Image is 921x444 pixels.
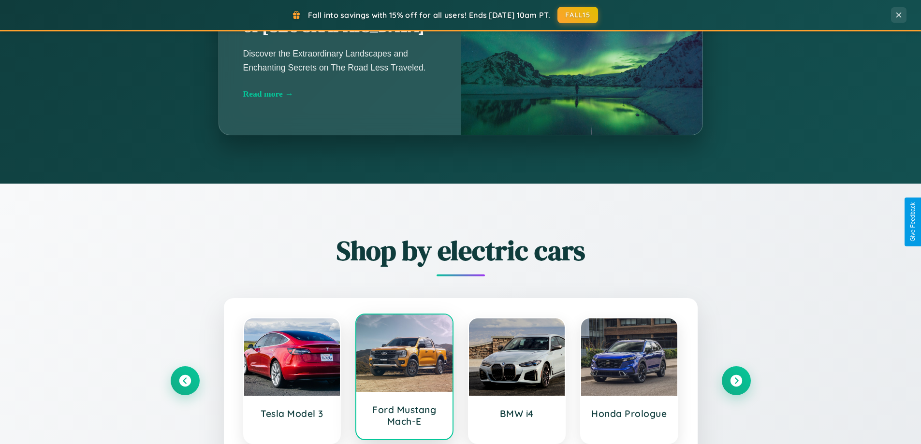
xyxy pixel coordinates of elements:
h3: Tesla Model 3 [254,408,331,419]
h3: Ford Mustang Mach-E [366,404,443,427]
p: Discover the Extraordinary Landscapes and Enchanting Secrets on The Road Less Traveled. [243,47,437,74]
h3: BMW i4 [479,408,556,419]
div: Give Feedback [909,202,916,242]
button: FALL15 [557,7,598,23]
h2: Shop by electric cars [171,232,751,269]
div: Read more → [243,89,437,99]
span: Fall into savings with 15% off for all users! Ends [DATE] 10am PT. [308,10,550,20]
h3: Honda Prologue [591,408,668,419]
